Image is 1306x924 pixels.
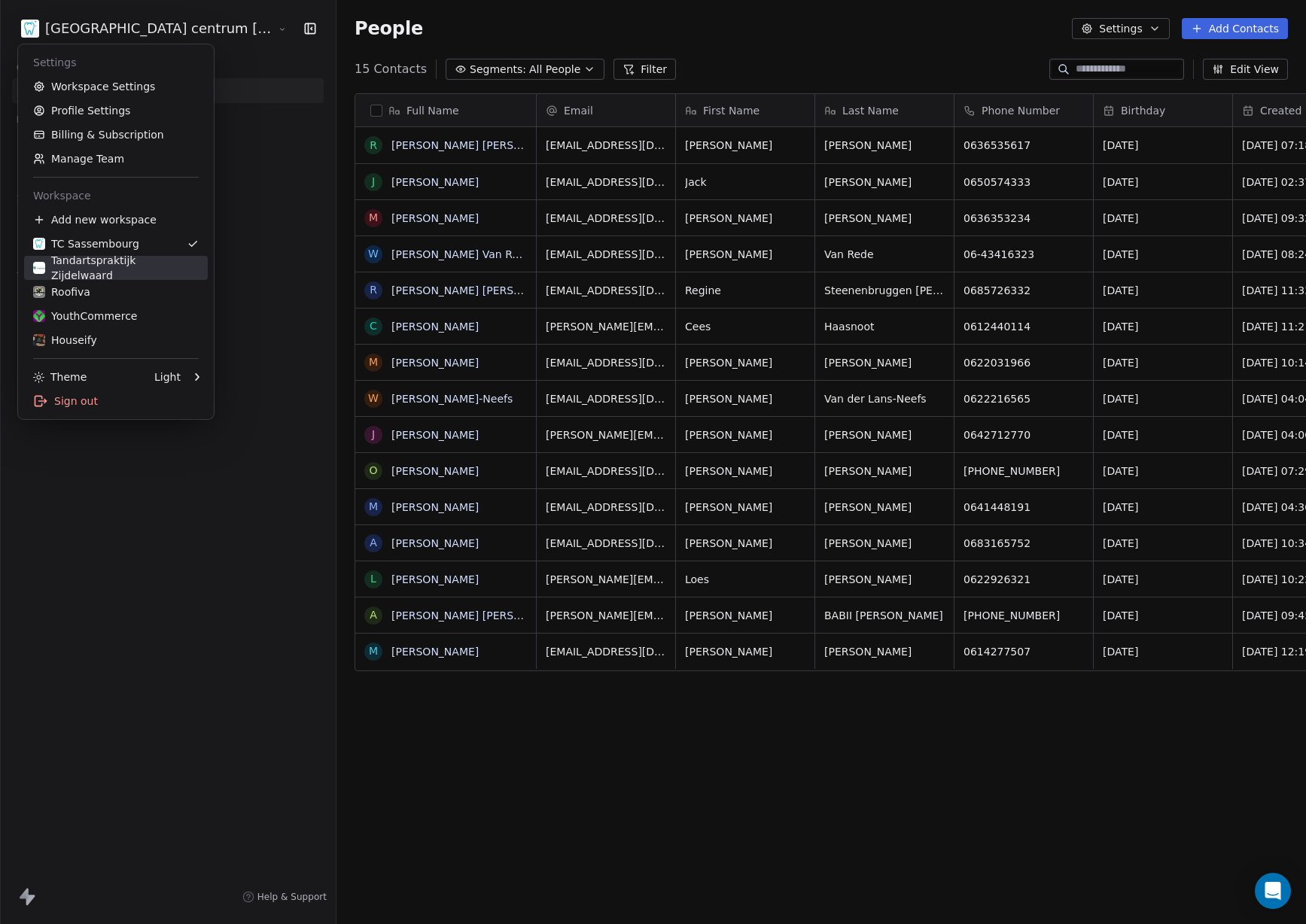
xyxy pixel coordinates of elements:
[685,247,805,262] span: [PERSON_NAME]
[33,238,45,250] img: cropped-favo.png
[685,391,805,406] span: [PERSON_NAME]
[824,500,945,515] span: [PERSON_NAME]
[1103,211,1223,226] span: [DATE]
[24,147,208,171] a: Manage Team
[964,572,1084,587] span: 0622926321
[370,607,377,623] div: A
[546,427,666,442] span: [PERSON_NAME][EMAIL_ADDRESS][DOMAIN_NAME]
[391,537,479,549] a: [PERSON_NAME]
[685,319,805,334] span: Cees
[372,427,375,442] div: J
[33,310,45,322] img: YC%20tumbnail%20flavicon.png
[546,644,666,659] span: [EMAIL_ADDRESS][DOMAIN_NAME]
[1182,18,1288,39] button: Add Contacts
[685,644,805,659] span: [PERSON_NAME]
[1121,103,1165,118] span: Birthday
[24,50,208,74] div: Settings
[546,536,666,551] span: [EMAIL_ADDRESS][DOMAIN_NAME]
[1103,247,1223,262] span: [DATE]
[24,184,208,208] div: Workspace
[546,355,666,370] span: [EMAIL_ADDRESS][DOMAIN_NAME]
[703,103,760,118] span: First Name
[391,646,479,658] a: [PERSON_NAME]
[1103,319,1223,334] span: [DATE]
[529,62,580,78] span: All People
[1103,391,1223,406] span: [DATE]
[33,369,87,384] div: Theme
[1103,500,1223,515] span: [DATE]
[391,393,513,405] a: [PERSON_NAME]-Neefs
[1103,427,1223,442] span: [DATE]
[824,644,945,659] span: [PERSON_NAME]
[391,609,570,622] a: [PERSON_NAME] [PERSON_NAME]
[685,608,805,623] span: [PERSON_NAME]
[546,608,666,623] span: [PERSON_NAME][EMAIL_ADDRESS][DOMAIN_NAME]
[964,427,1084,442] span: 0642712770
[964,500,1084,515] span: 0641448191
[391,429,479,441] a: [PERSON_NAME]
[546,500,666,515] span: [EMAIL_ADDRESS][DOMAIN_NAME]
[370,282,377,298] div: R
[33,236,139,251] div: TC Sassembourg
[391,501,479,513] a: [PERSON_NAME]
[257,891,327,903] span: Help & Support
[824,319,945,334] span: Haasnoot
[33,334,45,346] img: Afbeelding1.png
[546,138,666,153] span: [EMAIL_ADDRESS][DOMAIN_NAME]
[372,174,375,190] div: J
[369,463,377,479] div: O
[964,138,1084,153] span: 0636535617
[10,108,72,131] span: Marketing
[1103,608,1223,623] span: [DATE]
[546,283,666,298] span: [EMAIL_ADDRESS][DOMAIN_NAME]
[546,572,666,587] span: [PERSON_NAME][EMAIL_ADDRESS][DOMAIN_NAME]
[1103,464,1223,479] span: [DATE]
[824,283,945,298] span: Steenenbruggen [PERSON_NAME]
[21,20,39,38] img: cropped-favo.png
[154,369,181,384] div: Light
[1255,873,1291,909] div: Open Intercom Messenger
[368,391,379,406] div: W
[1103,138,1223,153] span: [DATE]
[613,59,676,80] button: Filter
[24,74,208,99] a: Workspace Settings
[564,103,593,118] span: Email
[685,138,805,153] span: [PERSON_NAME]
[355,127,537,871] div: grid
[824,427,945,442] span: [PERSON_NAME]
[470,62,526,78] span: Segments:
[685,283,805,298] span: Regine
[842,103,899,118] span: Last Name
[685,427,805,442] span: [PERSON_NAME]
[824,536,945,551] span: [PERSON_NAME]
[24,99,208,123] a: Profile Settings
[391,465,479,477] a: [PERSON_NAME]
[964,608,1084,623] span: [PHONE_NUMBER]
[824,572,945,587] span: [PERSON_NAME]
[964,211,1084,226] span: 0636353234
[1103,536,1223,551] span: [DATE]
[1103,355,1223,370] span: [DATE]
[33,286,45,298] img: Roofiva%20logo%20flavicon.png
[370,535,377,551] div: A
[1072,18,1169,39] button: Settings
[11,187,50,209] span: Sales
[964,536,1084,551] span: 0683165752
[33,262,45,274] img: cropped-Favicon-Zijdelwaard.webp
[391,321,479,333] a: [PERSON_NAME]
[824,175,945,190] span: [PERSON_NAME]
[546,319,666,334] span: [PERSON_NAME][EMAIL_ADDRESS][DOMAIN_NAME]
[824,247,945,262] span: Van Rede
[391,284,570,296] a: [PERSON_NAME] [PERSON_NAME]
[1103,572,1223,587] span: [DATE]
[391,573,479,585] a: [PERSON_NAME]
[964,644,1084,659] span: 0614277507
[964,247,1084,262] span: 06-43416323
[370,138,377,153] div: R
[355,60,427,78] span: 15 Contacts
[824,211,945,226] span: [PERSON_NAME]
[685,175,805,190] span: Jack
[370,571,376,587] div: L
[391,212,479,224] a: [PERSON_NAME]
[391,248,531,260] a: [PERSON_NAME] Van Rede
